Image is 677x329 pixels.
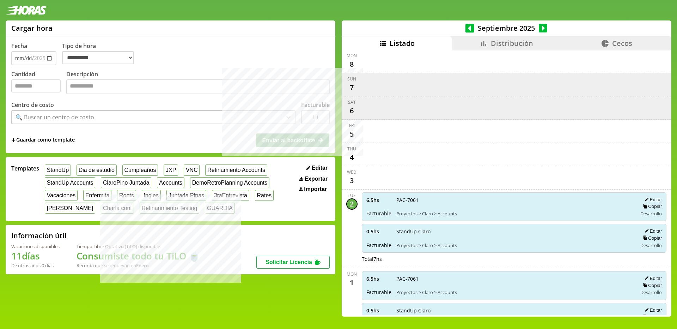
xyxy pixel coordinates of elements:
[640,289,662,295] span: Desarrollo
[347,53,357,59] div: Mon
[642,228,662,234] button: Editar
[117,190,136,201] button: Roots
[346,198,358,210] div: 2
[297,175,330,183] button: Exportar
[396,289,633,295] span: Proyectos > Claro > Accounts
[396,242,633,249] span: Proyectos > Claro > Accounts
[11,231,67,240] h2: Información útil
[396,210,633,217] span: Proyectos > Claro > Accounts
[6,6,47,15] img: logotipo
[362,256,667,262] div: Total 7 hs
[474,23,539,33] span: Septiembre 2025
[256,256,330,269] button: Solicitar Licencia
[122,164,158,175] button: Cumpleaños
[641,282,662,288] button: Copiar
[342,50,671,316] div: scrollable content
[83,190,111,201] button: Enfermita
[11,164,39,172] span: Templates
[347,271,357,277] div: Mon
[348,192,356,198] div: Tue
[346,59,358,70] div: 8
[142,190,161,201] button: Ingles
[205,164,267,175] button: Refinamiento Accounts
[11,42,27,50] label: Fecha
[77,164,117,175] button: Dia de estudio
[312,165,328,171] span: Editar
[11,250,60,262] h1: 11 días
[366,289,391,295] span: Facturable
[11,136,75,144] span: +Guardar como template
[11,101,54,109] label: Centro de costo
[304,164,330,172] button: Editar
[640,242,662,249] span: Desarrollo
[62,51,134,64] select: Tipo de hora
[184,164,200,175] button: VNC
[66,70,330,96] label: Descripción
[101,203,134,214] button: Charla conf
[346,82,358,93] div: 7
[640,210,662,217] span: Desarrollo
[11,70,66,96] label: Cantidad
[612,38,632,48] span: Cecos
[642,275,662,281] button: Editar
[11,136,16,144] span: +
[301,101,330,109] label: Facturable
[366,197,391,203] span: 6.5 hs
[346,152,358,163] div: 4
[190,177,269,188] button: DemoRetroPlanning Accounts
[347,146,356,152] div: Thu
[11,79,61,92] input: Cantidad
[255,190,274,201] button: Rates
[45,203,95,214] button: [PERSON_NAME]
[205,203,235,214] button: GUARDIA
[366,228,391,235] span: 0.5 hs
[396,307,633,314] span: StandUp Claro
[366,307,391,314] span: 0.5 hs
[266,259,312,265] span: Solicitar Licencia
[62,42,140,65] label: Tipo de hora
[77,243,200,250] div: Tiempo Libre Optativo (TiLO) disponible
[45,164,71,175] button: StandUp
[347,169,356,175] div: Wed
[77,250,200,262] h1: Consumiste todo tu TiLO 🍵
[304,176,328,182] span: Exportar
[164,164,178,175] button: JXP
[641,314,662,320] button: Copiar
[346,128,358,140] div: 5
[346,277,358,288] div: 1
[347,76,356,82] div: Sun
[45,190,78,201] button: Vacaciones
[390,38,415,48] span: Listado
[166,190,206,201] button: Juntada Pinas
[366,210,391,217] span: Facturable
[346,175,358,186] div: 3
[11,262,60,269] div: De otros años: 0 días
[641,203,662,209] button: Copiar
[396,275,633,282] span: PAC-7061
[157,177,184,188] button: Accounts
[140,203,200,214] button: Refinanmiento Testing
[366,275,391,282] span: 6.5 hs
[348,99,356,105] div: Sat
[641,235,662,241] button: Copiar
[396,197,633,203] span: PAC-7061
[45,177,95,188] button: StandUp Accounts
[16,113,94,121] div: 🔍 Buscar un centro de costo
[642,197,662,203] button: Editar
[11,243,60,250] div: Vacaciones disponibles
[212,190,249,201] button: 3raEntrevista
[366,242,391,249] span: Facturable
[101,177,151,188] button: ClaroPino Juntada
[77,262,200,269] div: Recordá que se renuevan en
[396,228,633,235] span: StandUp Claro
[66,79,330,94] textarea: Descripción
[304,186,327,192] span: Importar
[11,23,53,33] h1: Cargar hora
[642,307,662,313] button: Editar
[136,262,149,269] b: Enero
[491,38,533,48] span: Distribución
[346,105,358,116] div: 6
[349,122,355,128] div: Fri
